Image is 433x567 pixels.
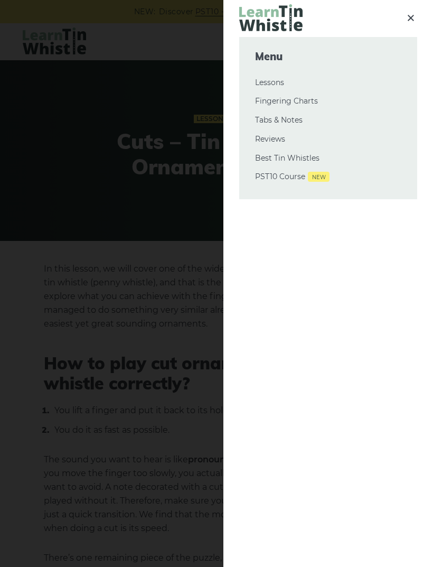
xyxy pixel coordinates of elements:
a: PST10 CourseNew [255,171,401,183]
span: New [308,172,330,182]
img: LearnTinWhistle.com [239,4,303,31]
a: Best Tin Whistles [255,152,401,165]
a: Tabs & Notes [255,114,401,127]
a: Fingering Charts [255,95,401,108]
span: Menu [255,49,401,64]
a: Reviews [255,133,401,146]
a: LearnTinWhistle.com [239,21,303,34]
a: Lessons [255,77,401,89]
